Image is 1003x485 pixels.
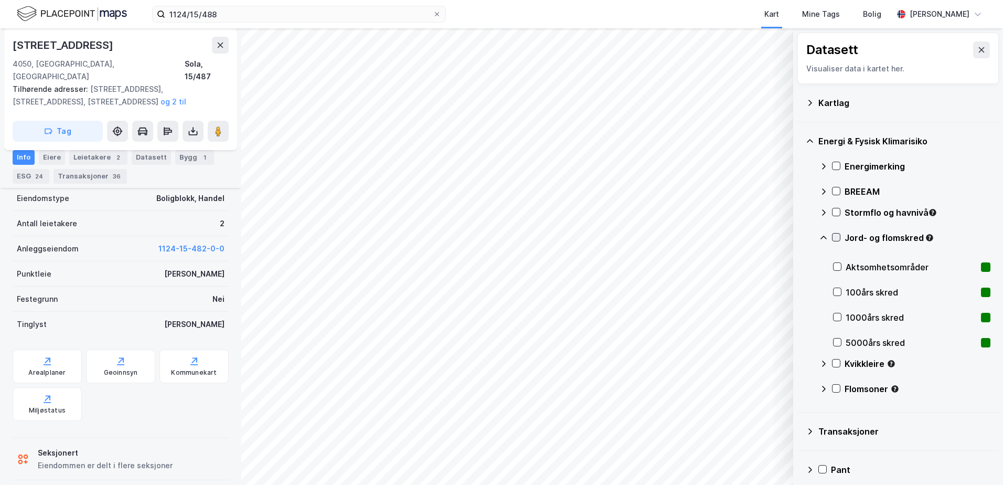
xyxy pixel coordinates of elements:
div: Arealplaner [28,368,66,377]
span: Tilhørende adresser: [13,85,90,93]
input: Søk på adresse, matrikkel, gårdeiere, leietakere eller personer [165,6,433,22]
div: Transaksjoner [54,169,127,184]
div: Eiendommen er delt i flere seksjoner [38,459,173,472]
button: 1124-15-482-0-0 [158,242,225,255]
div: Festegrunn [17,293,58,305]
div: Geoinnsyn [104,368,138,377]
div: Energi & Fysisk Klimarisiko [818,135,990,147]
div: [PERSON_NAME] [164,318,225,331]
div: Bolig [863,8,881,20]
div: Anleggseiendom [17,242,79,255]
div: [STREET_ADDRESS], [STREET_ADDRESS], [STREET_ADDRESS] [13,83,220,108]
div: ESG [13,169,49,184]
div: Aktsomhetsområder [846,261,977,273]
div: Tinglyst [17,318,47,331]
div: Kvikkleire [845,357,990,370]
div: 100års skred [846,286,977,299]
div: Flomsoner [845,383,990,395]
div: Datasett [806,41,858,58]
div: Tooltip anchor [890,384,900,394]
div: Punktleie [17,268,51,280]
div: 24 [33,171,45,182]
div: 4050, [GEOGRAPHIC_DATA], [GEOGRAPHIC_DATA] [13,58,185,83]
div: Sola, 15/487 [185,58,229,83]
div: Stormflo og havnivå [845,206,990,219]
div: [PERSON_NAME] [164,268,225,280]
div: Miljøstatus [29,406,66,415]
div: Nei [212,293,225,305]
div: 2 [113,152,123,163]
div: Info [13,150,35,165]
div: 5000års skred [846,336,977,349]
div: Kommunekart [171,368,217,377]
div: Kart [764,8,779,20]
div: 1000års skred [846,311,977,324]
div: Tooltip anchor [887,359,896,368]
div: [PERSON_NAME] [910,8,969,20]
button: Tag [13,121,103,142]
div: Pant [831,463,990,476]
div: Eiere [39,150,65,165]
div: Mine Tags [802,8,840,20]
div: Jord- og flomskred [845,231,990,244]
div: Kontrollprogram for chat [951,435,1003,485]
div: Bygg [175,150,214,165]
div: Transaksjoner [818,425,990,438]
iframe: Chat Widget [951,435,1003,485]
div: Tooltip anchor [928,208,937,217]
div: Datasett [132,150,171,165]
div: 2 [220,217,225,230]
img: logo.f888ab2527a4732fd821a326f86c7f29.svg [17,5,127,23]
div: Energimerking [845,160,990,173]
div: Tooltip anchor [925,233,934,242]
div: Leietakere [69,150,127,165]
div: Antall leietakere [17,217,77,230]
div: 1 [199,152,210,163]
div: 36 [111,171,123,182]
div: BREEAM [845,185,990,198]
div: Seksjonert [38,447,173,459]
div: [STREET_ADDRESS] [13,37,115,54]
div: Eiendomstype [17,192,69,205]
div: Boligblokk, Handel [156,192,225,205]
div: Kartlag [818,97,990,109]
div: Visualiser data i kartet her. [806,62,990,75]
